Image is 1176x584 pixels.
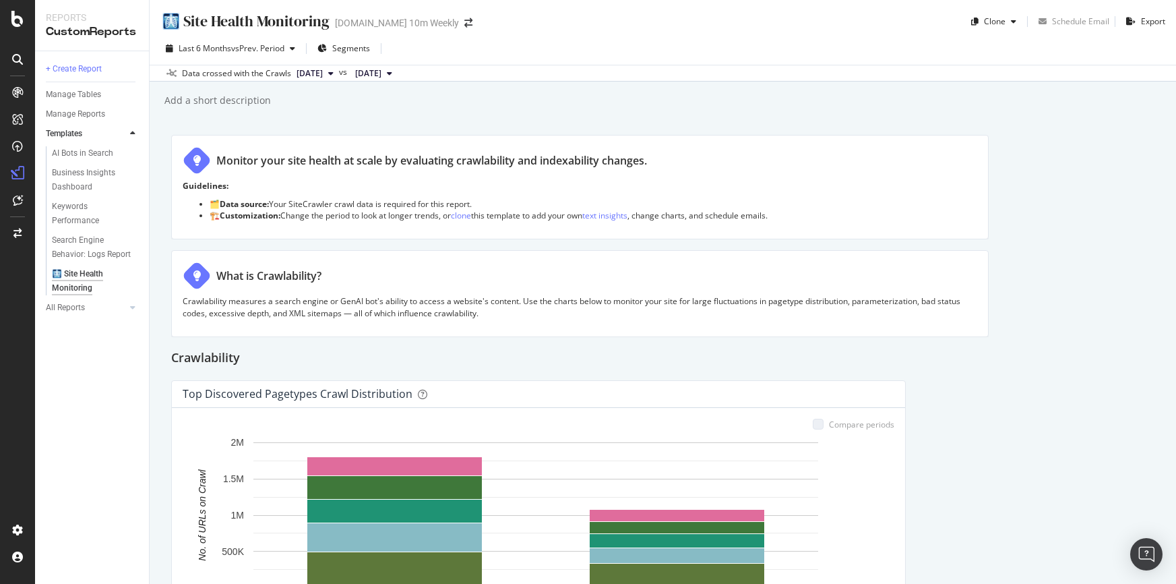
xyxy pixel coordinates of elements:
[223,473,244,484] text: 1.5M
[350,65,398,82] button: [DATE]
[582,210,627,221] a: text insights
[335,16,459,30] div: [DOMAIN_NAME] 10m Weekly
[171,135,989,239] div: Monitor your site health at scale by evaluating crawlability and indexability changes.Guidelines:...
[160,11,330,32] div: 🩻 Site Health Monitoring
[52,146,113,160] div: AI Bots in Search
[1130,538,1163,571] div: Open Intercom Messenger
[464,18,472,28] div: arrow-right-arrow-left
[220,210,280,221] strong: Customization:
[1141,16,1165,27] div: Export
[46,127,126,141] a: Templates
[160,38,301,59] button: Last 6 MonthsvsPrev. Period
[52,267,140,295] a: 🩻 Site Health Monitoring
[46,107,140,121] a: Manage Reports
[46,24,138,40] div: CustomReports
[52,233,140,262] a: Search Engine Behavior: Logs Report
[46,107,105,121] div: Manage Reports
[1052,16,1109,27] div: Schedule Email
[829,419,894,430] div: Compare periods
[46,88,101,102] div: Manage Tables
[46,127,82,141] div: Templates
[1033,11,1109,32] button: Schedule Email
[52,200,127,228] div: Keywords Performance
[46,62,102,76] div: + Create Report
[182,67,291,80] div: Data crossed with the Crawls
[46,11,138,24] div: Reports
[231,510,244,521] text: 1M
[46,62,140,76] a: + Create Report
[332,42,370,54] span: Segments
[231,437,244,448] text: 2M
[171,348,1154,370] div: Crawlability
[291,65,339,82] button: [DATE]
[171,348,240,370] h2: Crawlability
[52,166,129,194] div: Business Insights Dashboard
[216,153,647,169] div: Monitor your site health at scale by evaluating crawlability and indexability changes.
[183,180,228,192] strong: Guidelines:
[297,67,323,80] span: 2025 Sep. 19th
[1121,11,1165,32] button: Export
[183,295,977,318] p: Crawlability measures a search engine or GenAI bot's ability to access a website's content. Use t...
[355,67,381,80] span: 2025 Apr. 4th
[52,166,140,194] a: Business Insights Dashboard
[171,250,989,337] div: What is Crawlability?Crawlability measures a search engine or GenAI bot's ability to access a web...
[222,546,244,556] text: 500K
[46,88,140,102] a: Manage Tables
[451,210,471,221] a: clone
[179,42,231,54] span: Last 6 Months
[52,200,140,228] a: Keywords Performance
[220,198,269,210] strong: Data source:
[52,267,129,295] div: 🩻 Site Health Monitoring
[46,301,85,315] div: All Reports
[210,198,977,210] li: 🗂️ Your SiteCrawler crawl data is required for this report.
[984,16,1005,27] div: Clone
[216,268,321,284] div: What is Crawlability?
[183,387,412,401] div: Top Discovered Pagetypes Crawl Distribution
[339,66,350,78] span: vs
[46,301,126,315] a: All Reports
[966,11,1022,32] button: Clone
[210,210,977,221] li: 🏗️ Change the period to look at longer trends, or this template to add your own , change charts, ...
[52,233,131,262] div: Search Engine Behavior: Logs Report
[231,42,284,54] span: vs Prev. Period
[163,94,271,107] div: Add a short description
[52,146,140,160] a: AI Bots in Search
[312,38,375,59] button: Segments
[197,469,208,560] text: No. of URLs on Crawl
